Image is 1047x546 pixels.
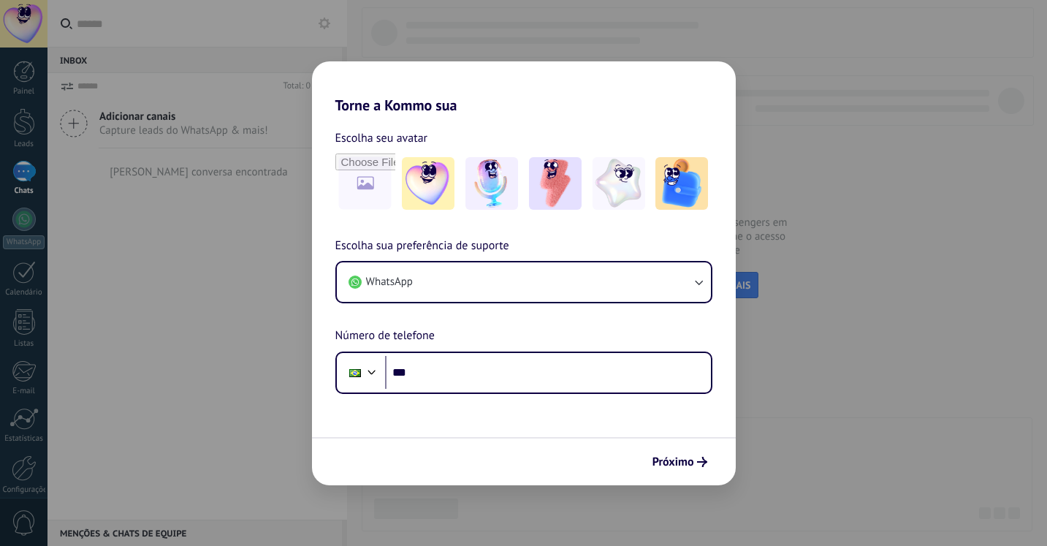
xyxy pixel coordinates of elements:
[366,275,413,289] span: WhatsApp
[652,457,694,467] span: Próximo
[465,157,518,210] img: -2.jpeg
[335,327,435,346] span: Número de telefone
[655,157,708,210] img: -5.jpeg
[402,157,454,210] img: -1.jpeg
[337,262,711,302] button: WhatsApp
[341,357,369,388] div: Brazil: + 55
[593,157,645,210] img: -4.jpeg
[312,61,736,114] h2: Torne a Kommo sua
[335,129,428,148] span: Escolha seu avatar
[646,450,714,474] button: Próximo
[335,237,509,256] span: Escolha sua preferência de suporte
[529,157,582,210] img: -3.jpeg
